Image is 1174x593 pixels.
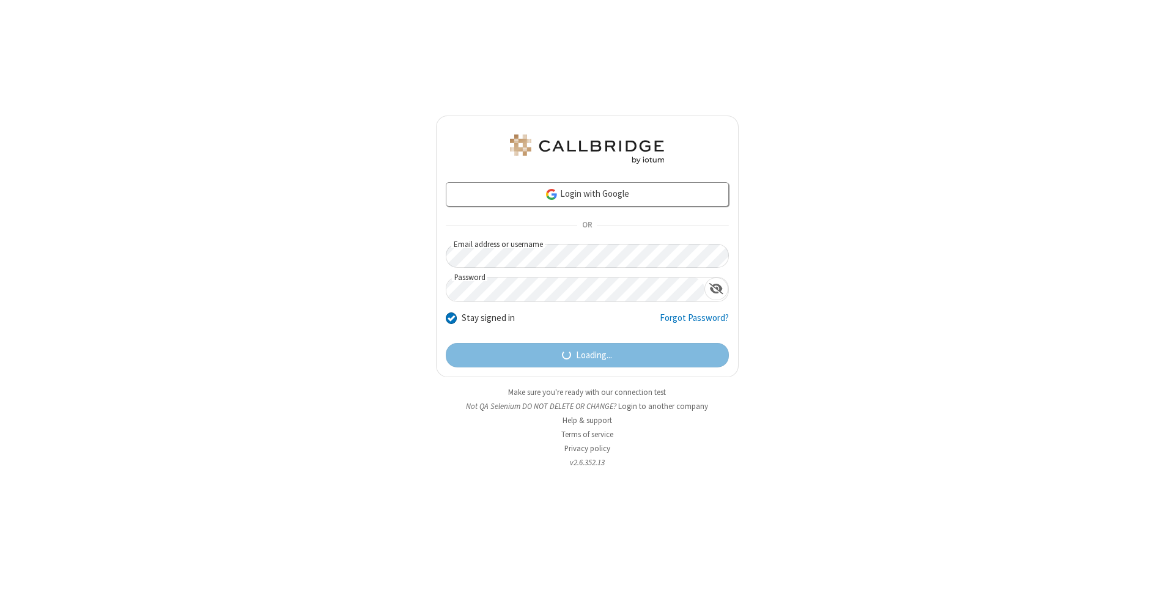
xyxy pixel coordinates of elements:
a: Terms of service [561,429,613,440]
a: Make sure you're ready with our connection test [508,387,666,397]
button: Login to another company [618,400,708,412]
li: v2.6.352.13 [436,457,739,468]
button: Loading... [446,343,729,367]
input: Password [446,278,704,301]
div: Show password [704,278,728,300]
a: Forgot Password? [660,311,729,334]
li: Not QA Selenium DO NOT DELETE OR CHANGE? [436,400,739,412]
img: google-icon.png [545,188,558,201]
img: QA Selenium DO NOT DELETE OR CHANGE [508,134,666,164]
span: Loading... [576,348,612,363]
a: Help & support [563,415,612,425]
iframe: Chat [1143,561,1165,584]
a: Login with Google [446,182,729,207]
a: Privacy policy [564,443,610,454]
label: Stay signed in [462,311,515,325]
input: Email address or username [446,244,729,268]
span: OR [577,217,597,234]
